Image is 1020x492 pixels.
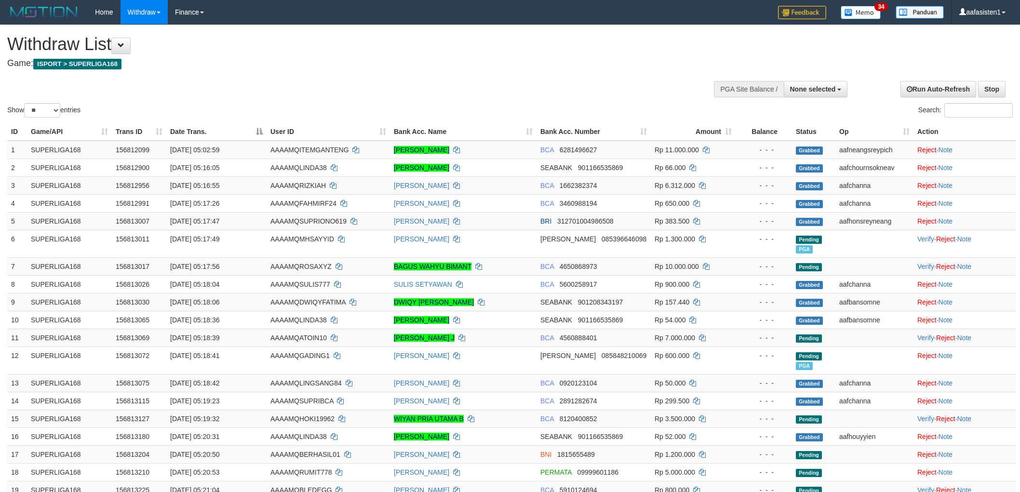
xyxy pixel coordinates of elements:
span: BCA [540,146,554,154]
span: [DATE] 05:18:36 [170,316,219,324]
td: 2 [7,159,27,176]
label: Search: [918,103,1013,118]
span: None selected [790,85,836,93]
td: · [913,427,1016,445]
span: 156813017 [116,263,149,270]
td: · [913,445,1016,463]
td: · · [913,257,1016,275]
span: AAAAMQHOKI19962 [270,415,335,423]
a: Reject [917,217,937,225]
span: Pending [796,236,822,244]
a: Verify [917,415,934,423]
span: Copy 5600258917 to clipboard [560,280,597,288]
span: 156813065 [116,316,149,324]
div: - - - [739,279,788,289]
th: User ID: activate to sort column ascending [267,123,390,141]
span: BCA [540,379,554,387]
td: · [913,463,1016,481]
span: PERMATA [540,468,572,476]
span: AAAAMQSULIS777 [270,280,330,288]
span: Copy 8120400852 to clipboard [560,415,597,423]
span: Rp 54.000 [655,316,686,324]
span: [DATE] 05:17:56 [170,263,219,270]
td: · [913,275,1016,293]
td: SUPERLIGA168 [27,463,112,481]
td: aafneangsreypich [835,141,913,159]
a: [PERSON_NAME] [394,164,449,172]
span: AAAAMQLINDA38 [270,433,327,440]
span: 156813127 [116,415,149,423]
span: Rp 11.000.000 [655,146,699,154]
span: BCA [540,334,554,342]
td: aafchanna [835,176,913,194]
img: MOTION_logo.png [7,5,81,19]
td: · [913,194,1016,212]
span: Rp 600.000 [655,352,689,359]
span: Grabbed [796,164,823,173]
td: aafchanna [835,392,913,410]
a: Reject [917,164,937,172]
td: · [913,346,1016,374]
a: Stop [978,81,1006,97]
td: 4 [7,194,27,212]
span: SEABANK [540,164,572,172]
td: SUPERLIGA168 [27,374,112,392]
td: SUPERLIGA168 [27,275,112,293]
span: Pending [796,263,822,271]
a: Note [957,263,971,270]
a: Reject [917,298,937,306]
a: [PERSON_NAME] J [394,334,455,342]
span: Pending [796,352,822,360]
th: Balance [736,123,792,141]
td: 17 [7,445,27,463]
span: [PERSON_NAME] [540,352,596,359]
img: Button%20Memo.svg [841,6,881,19]
span: 156813007 [116,217,149,225]
td: SUPERLIGA168 [27,329,112,346]
td: 7 [7,257,27,275]
span: AAAAMQFAHMIRF24 [270,199,336,207]
span: 156813075 [116,379,149,387]
a: Reject [917,451,937,458]
div: - - - [739,378,788,388]
a: Reject [917,433,937,440]
td: 3 [7,176,27,194]
span: Rp 157.440 [655,298,689,306]
span: [DATE] 05:16:55 [170,182,219,189]
span: SEABANK [540,316,572,324]
th: Status [792,123,835,141]
div: - - - [739,333,788,343]
span: Grabbed [796,281,823,289]
td: 5 [7,212,27,230]
div: - - - [739,199,788,208]
input: Search: [944,103,1013,118]
td: 6 [7,230,27,257]
td: · [913,141,1016,159]
td: SUPERLIGA168 [27,427,112,445]
a: Run Auto-Refresh [900,81,976,97]
span: BCA [540,182,554,189]
a: Reject [917,468,937,476]
td: 8 [7,275,27,293]
a: Reject [936,235,955,243]
span: 156812991 [116,199,149,207]
span: Rp 1.300.000 [655,235,695,243]
td: SUPERLIGA168 [27,176,112,194]
td: 13 [7,374,27,392]
td: SUPERLIGA168 [27,410,112,427]
span: Grabbed [796,380,823,388]
h4: Game: [7,59,671,68]
div: - - - [739,216,788,226]
span: BCA [540,280,554,288]
span: AAAAMQRUMIT778 [270,468,332,476]
span: 156813115 [116,397,149,405]
span: Grabbed [796,398,823,406]
span: Rp 6.312.000 [655,182,695,189]
a: Note [957,415,971,423]
span: [PERSON_NAME] [540,235,596,243]
span: 156813069 [116,334,149,342]
span: Copy 901166535869 to clipboard [578,164,623,172]
span: Grabbed [796,299,823,307]
span: Copy 901166535869 to clipboard [578,316,623,324]
a: Note [939,379,953,387]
